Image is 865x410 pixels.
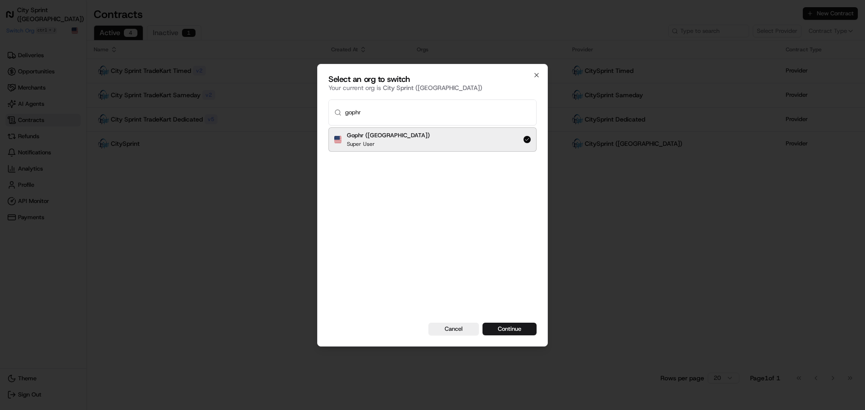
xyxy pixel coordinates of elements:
p: Your current org is [328,83,537,92]
input: Type to search... [345,100,531,125]
span: City Sprint ([GEOGRAPHIC_DATA]) [383,84,482,92]
h2: Select an org to switch [328,75,537,83]
p: Super User [347,140,430,148]
button: Continue [483,323,537,335]
h2: Gophr ([GEOGRAPHIC_DATA]) [347,131,430,140]
img: Flag of us [334,136,341,143]
button: Cancel [428,323,479,335]
div: Suggestions [328,126,537,153]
